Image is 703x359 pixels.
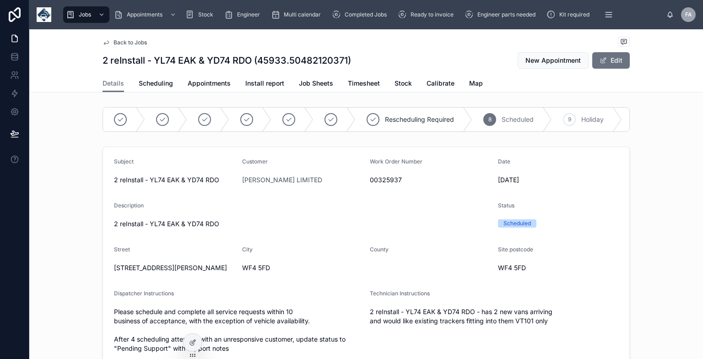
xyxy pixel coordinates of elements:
[370,175,491,185] span: 00325937
[198,11,213,18] span: Stock
[592,52,630,69] button: Edit
[329,6,393,23] a: Completed Jobs
[498,175,619,185] span: [DATE]
[498,246,533,253] span: Site postcode
[462,6,542,23] a: Engineer parts needed
[114,220,219,228] span: 2 reInstall - YL74 EAK & YD74 RDO
[299,75,333,93] a: Job Sheets
[525,56,581,65] span: New Appointment
[559,11,589,18] span: Kit required
[188,79,231,88] span: Appointments
[502,115,534,124] span: Scheduled
[245,75,284,93] a: Install report
[498,158,510,165] span: Date
[103,75,124,92] a: Details
[348,75,380,93] a: Timesheet
[503,219,531,228] div: Scheduled
[114,175,235,185] span: 2 reInstall - YL74 EAK & YD74 RDO
[139,79,173,88] span: Scheduling
[114,307,362,353] span: Please schedule and complete all service requests within 10 business of acceptance, with the exce...
[222,6,266,23] a: Engineer
[139,75,173,93] a: Scheduling
[469,75,483,93] a: Map
[37,7,51,22] img: App logo
[114,263,235,272] span: [STREET_ADDRESS][PERSON_NAME]
[498,202,514,209] span: Status
[544,6,596,23] a: Kit required
[395,79,412,88] span: Stock
[114,158,134,165] span: Subject
[370,246,389,253] span: County
[477,11,535,18] span: Engineer parts needed
[370,158,422,165] span: Work Order Number
[284,11,321,18] span: Multi calendar
[395,6,460,23] a: Ready to invoice
[427,75,454,93] a: Calibrate
[385,115,454,124] span: Rescheduling Required
[59,5,666,25] div: scrollable content
[111,6,181,23] a: Appointments
[469,79,483,88] span: Map
[568,116,571,123] span: 9
[114,246,130,253] span: Street
[183,6,220,23] a: Stock
[103,79,124,88] span: Details
[581,115,604,124] span: Holiday
[63,6,109,23] a: Jobs
[103,39,147,46] a: Back to Jobs
[242,263,363,272] span: WF4 5FD
[127,11,162,18] span: Appointments
[245,79,284,88] span: Install report
[427,79,454,88] span: Calibrate
[685,11,692,18] span: FA
[114,290,174,297] span: Dispatcher Instructions
[242,175,322,185] a: [PERSON_NAME] LIMITED
[79,11,91,18] span: Jobs
[488,116,492,123] span: 8
[348,79,380,88] span: Timesheet
[237,11,260,18] span: Engineer
[103,54,351,67] h1: 2 reInstall - YL74 EAK & YD74 RDO (45933.50482120371)
[188,75,231,93] a: Appointments
[268,6,327,23] a: Multi calendar
[518,52,589,69] button: New Appointment
[299,79,333,88] span: Job Sheets
[242,246,253,253] span: City
[395,75,412,93] a: Stock
[114,39,147,46] span: Back to Jobs
[242,158,268,165] span: Customer
[114,202,144,209] span: Description
[370,290,430,297] span: Technician Instructions
[411,11,454,18] span: Ready to invoice
[370,307,618,326] span: 2 reInstall - YL74 EAK & YD74 RDO - has 2 new vans arriving and would like existing trackers fitt...
[345,11,387,18] span: Completed Jobs
[498,263,619,272] span: WF4 5FD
